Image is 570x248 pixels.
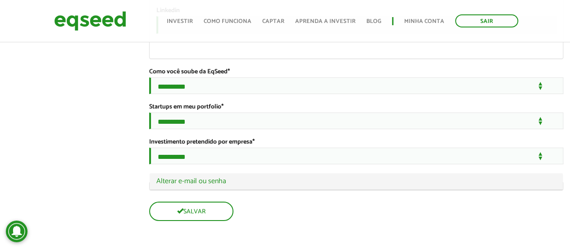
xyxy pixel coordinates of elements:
a: Captar [262,18,284,24]
span: Este campo é obrigatório. [221,102,223,112]
span: Este campo é obrigatório. [228,67,230,77]
button: Salvar [149,202,233,221]
label: Como você soube da EqSeed [149,69,230,75]
a: Alterar e-mail ou senha [156,178,556,185]
img: EqSeed [54,9,126,33]
a: Sair [455,14,518,27]
span: Este campo é obrigatório. [252,137,255,147]
a: Aprenda a investir [295,18,356,24]
a: Blog [366,18,381,24]
label: Startups em meu portfolio [149,104,223,110]
label: Investimento pretendido por empresa [149,139,255,145]
a: Investir [167,18,193,24]
a: Minha conta [404,18,444,24]
a: Como funciona [204,18,251,24]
